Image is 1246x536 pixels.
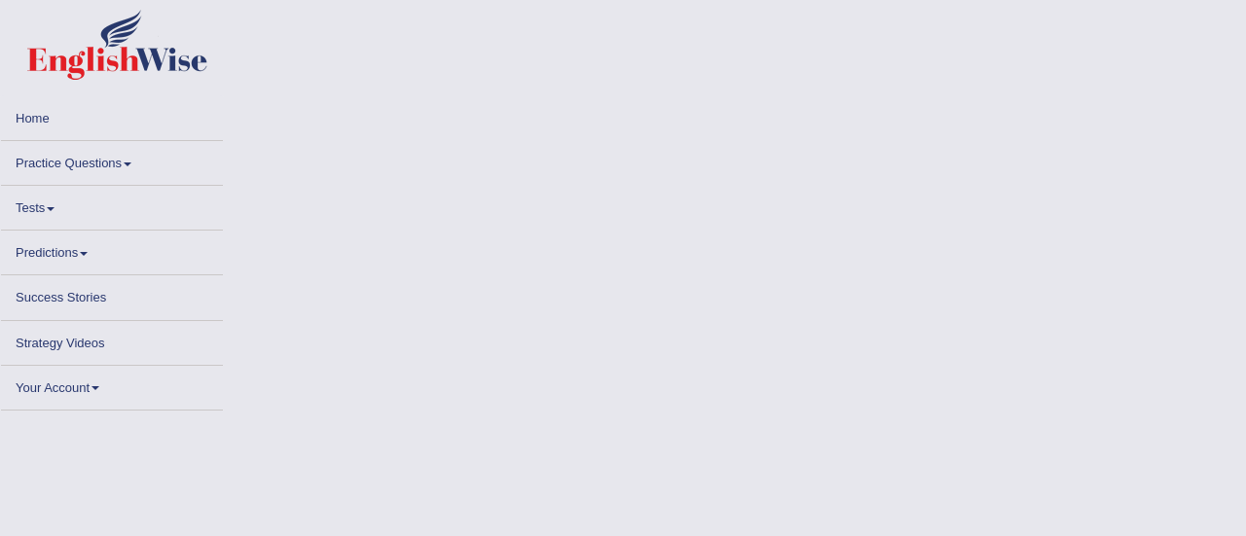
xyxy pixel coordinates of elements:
a: Tests [1,186,223,224]
a: Strategy Videos [1,321,223,359]
a: Your Account [1,366,223,404]
a: Practice Questions [1,141,223,179]
a: Success Stories [1,275,223,313]
a: Predictions [1,231,223,268]
a: Home [1,96,223,134]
